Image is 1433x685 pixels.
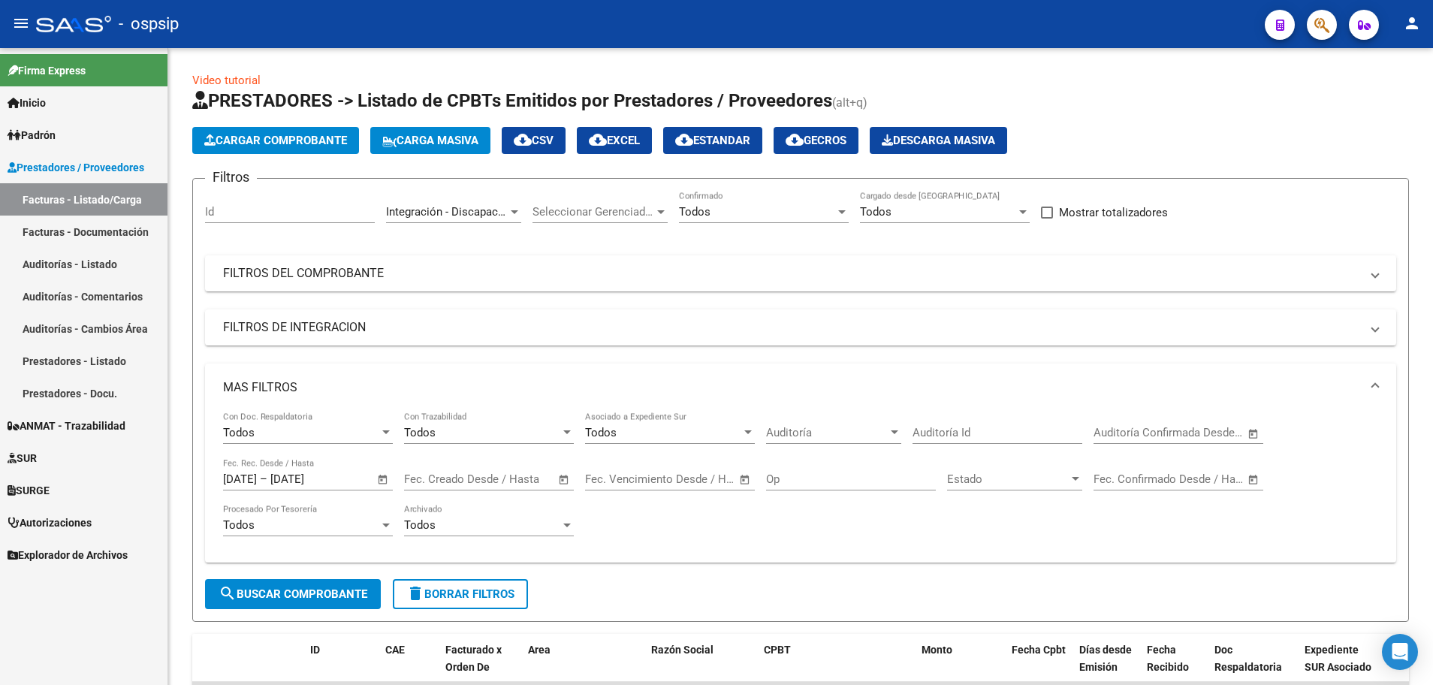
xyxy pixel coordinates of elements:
span: Fecha Recibido [1147,644,1189,673]
span: Inicio [8,95,46,111]
span: Autorizaciones [8,515,92,531]
span: SUR [8,450,37,466]
mat-expansion-panel-header: FILTROS DEL COMPROBANTE [205,255,1396,291]
mat-expansion-panel-header: MAS FILTROS [205,364,1396,412]
input: Fecha inicio [223,472,257,486]
mat-icon: cloud_download [589,131,607,149]
input: Fecha fin [1168,472,1241,486]
button: Descarga Masiva [870,127,1007,154]
span: Todos [223,426,255,439]
mat-panel-title: FILTROS DE INTEGRACION [223,319,1360,336]
button: Estandar [663,127,762,154]
span: Fecha Cpbt [1012,644,1066,656]
div: Open Intercom Messenger [1382,634,1418,670]
span: Auditoría [766,426,888,439]
input: Fecha fin [659,472,732,486]
span: ID [310,644,320,656]
span: Todos [679,205,710,219]
span: Carga Masiva [382,134,478,147]
input: Fecha fin [478,472,551,486]
span: Gecros [786,134,846,147]
button: Borrar Filtros [393,579,528,609]
span: Monto [922,644,952,656]
input: Fecha inicio [404,472,465,486]
mat-panel-title: MAS FILTROS [223,379,1360,396]
span: – [260,472,267,486]
span: Padrón [8,127,56,143]
button: Buscar Comprobante [205,579,381,609]
span: Facturado x Orden De [445,644,502,673]
mat-icon: delete [406,584,424,602]
input: Fecha inicio [1094,426,1154,439]
span: SURGE [8,482,50,499]
mat-icon: person [1403,14,1421,32]
span: Area [528,644,551,656]
span: PRESTADORES -> Listado de CPBTs Emitidos por Prestadores / Proveedores [192,90,832,111]
button: Open calendar [737,471,754,488]
span: CSV [514,134,554,147]
span: Expediente SUR Asociado [1305,644,1371,673]
span: - ospsip [119,8,179,41]
span: Días desde Emisión [1079,644,1132,673]
span: Mostrar totalizadores [1059,204,1168,222]
span: Descarga Masiva [882,134,995,147]
span: Explorador de Archivos [8,547,128,563]
input: Fecha inicio [1094,472,1154,486]
span: Integración - Discapacidad [386,205,519,219]
span: Prestadores / Proveedores [8,159,144,176]
span: Buscar Comprobante [219,587,367,601]
span: (alt+q) [832,95,867,110]
button: Open calendar [1245,425,1263,442]
span: Todos [404,426,436,439]
input: Fecha fin [1168,426,1241,439]
span: ANMAT - Trazabilidad [8,418,125,434]
h3: Filtros [205,167,257,188]
span: CAE [385,644,405,656]
input: Fecha inicio [585,472,646,486]
mat-icon: menu [12,14,30,32]
mat-panel-title: FILTROS DEL COMPROBANTE [223,265,1360,282]
span: Seleccionar Gerenciador [532,205,654,219]
span: Borrar Filtros [406,587,514,601]
span: Todos [223,518,255,532]
span: Doc Respaldatoria [1214,644,1282,673]
button: Open calendar [1245,471,1263,488]
mat-icon: cloud_download [675,131,693,149]
span: Todos [585,426,617,439]
span: CPBT [764,644,791,656]
span: Razón Social [651,644,713,656]
button: Gecros [774,127,858,154]
button: Cargar Comprobante [192,127,359,154]
mat-expansion-panel-header: FILTROS DE INTEGRACION [205,309,1396,346]
span: Todos [860,205,891,219]
app-download-masive: Descarga masiva de comprobantes (adjuntos) [870,127,1007,154]
mat-icon: search [219,584,237,602]
mat-icon: cloud_download [786,131,804,149]
span: EXCEL [589,134,640,147]
button: Carga Masiva [370,127,490,154]
span: Todos [404,518,436,532]
span: Cargar Comprobante [204,134,347,147]
button: Open calendar [556,471,573,488]
div: MAS FILTROS [205,412,1396,563]
mat-icon: cloud_download [514,131,532,149]
span: Estado [947,472,1069,486]
input: Fecha fin [270,472,343,486]
button: Open calendar [375,471,392,488]
button: EXCEL [577,127,652,154]
span: Estandar [675,134,750,147]
span: Firma Express [8,62,86,79]
button: CSV [502,127,566,154]
a: Video tutorial [192,74,261,87]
